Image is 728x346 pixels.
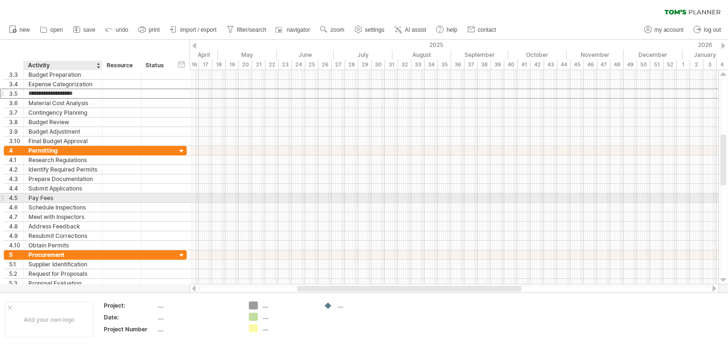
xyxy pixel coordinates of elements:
div: Schedule Inspections [28,203,97,212]
div: 43 [544,60,557,70]
div: Contingency Planning [28,108,97,117]
div: 47 [597,60,610,70]
a: help [434,24,460,36]
span: navigator [287,27,310,33]
div: Resubmit Corrections [28,231,97,240]
span: filter/search [237,27,266,33]
div: .... [158,313,237,321]
div: Material Cost Analysis [28,99,97,108]
div: Activity [28,61,97,70]
div: 51 [650,60,664,70]
div: Resource [107,61,136,70]
div: 3 [703,60,717,70]
div: .... [263,324,314,332]
div: 3.8 [9,118,23,127]
div: Obtain Permits [28,241,97,250]
a: zoom [318,24,347,36]
div: 3.9 [9,127,23,136]
div: 37 [464,60,478,70]
a: contact [465,24,499,36]
div: 4.8 [9,222,23,231]
div: May 2025 [218,50,277,60]
div: Project Number [104,325,156,333]
div: 48 [610,60,624,70]
span: AI assist [405,27,426,33]
div: 24 [292,60,305,70]
div: 32 [398,60,411,70]
div: 3.4 [9,80,23,89]
div: Prepare Documentation [28,174,97,183]
div: 28 [345,60,358,70]
div: Budget Adjustment [28,127,97,136]
div: Meet with Inspectors [28,212,97,221]
span: zoom [330,27,344,33]
div: 20 [239,60,252,70]
div: 5.1 [9,260,23,269]
div: 5.3 [9,279,23,288]
div: 4.2 [9,165,23,174]
div: 4.6 [9,203,23,212]
div: Procurement [28,250,97,259]
div: April 2025 [161,50,218,60]
div: Final Budget Approval [28,137,97,146]
div: 5 [9,250,23,259]
div: 5.2 [9,269,23,278]
div: .... [337,301,389,310]
div: 52 [664,60,677,70]
div: September 2025 [451,50,508,60]
div: 49 [624,60,637,70]
a: AI assist [392,24,429,36]
div: 22 [265,60,279,70]
div: Identify Required Permits [28,165,97,174]
div: 3.5 [9,89,23,98]
div: 45 [571,60,584,70]
a: navigator [274,24,313,36]
div: Submit Applications [28,184,97,193]
div: 50 [637,60,650,70]
div: .... [158,325,237,333]
span: print [149,27,160,33]
div: 4 [9,146,23,155]
span: my account [655,27,683,33]
div: 4.9 [9,231,23,240]
div: 34 [425,60,438,70]
span: contact [478,27,496,33]
div: Status [146,61,166,70]
div: 4.1 [9,155,23,164]
div: Add your own logo [5,302,93,337]
div: 30 [372,60,385,70]
span: log out [704,27,721,33]
div: 17 [199,60,212,70]
div: 39 [491,60,504,70]
div: Pay Fees [28,193,97,202]
div: Budget Review [28,118,97,127]
div: 3.7 [9,108,23,117]
div: 1 [677,60,690,70]
div: 42 [531,60,544,70]
a: undo [103,24,131,36]
div: .... [158,301,237,310]
div: June 2025 [277,50,334,60]
span: help [446,27,457,33]
div: .... [263,301,314,310]
div: 21 [252,60,265,70]
div: August 2025 [392,50,451,60]
span: new [19,27,30,33]
div: Request for Proposals [28,269,97,278]
a: filter/search [224,24,269,36]
div: Supplier Identification [28,260,97,269]
div: 4.4 [9,184,23,193]
div: 16 [186,60,199,70]
div: Research Regulations [28,155,97,164]
div: Permitting [28,146,97,155]
div: 31 [385,60,398,70]
div: 35 [438,60,451,70]
div: 4.10 [9,241,23,250]
div: 4.5 [9,193,23,202]
span: settings [365,27,384,33]
div: 29 [358,60,372,70]
div: .... [263,313,314,321]
div: 25 [305,60,318,70]
div: 3.6 [9,99,23,108]
div: Date: [104,313,156,321]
